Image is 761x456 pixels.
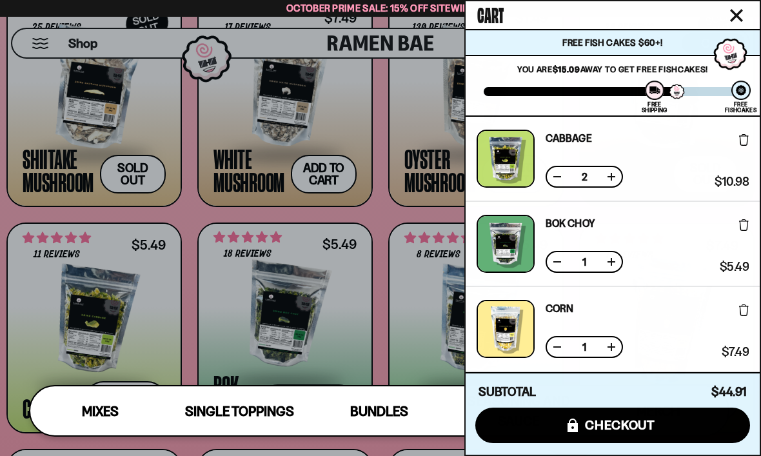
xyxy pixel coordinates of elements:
[725,101,756,113] div: Free Fishcakes
[722,346,749,358] span: $7.49
[585,418,655,432] span: checkout
[546,133,592,143] a: Cabbage
[715,176,749,188] span: $10.98
[479,386,536,399] h4: Subtotal
[711,384,747,399] span: $44.91
[553,64,580,74] strong: $15.09
[642,101,667,113] div: Free Shipping
[310,386,449,435] a: Bundles
[562,37,662,48] span: Free Fish Cakes $60+!
[574,342,595,352] span: 1
[727,6,746,25] button: Close cart
[185,403,294,419] span: Single Toppings
[449,386,588,435] a: Seasoning and Sauce
[477,1,504,26] span: Cart
[574,257,595,267] span: 1
[720,261,749,273] span: $5.49
[546,218,595,228] a: Bok Choy
[170,386,309,435] a: Single Toppings
[574,172,595,182] span: 2
[350,403,408,419] span: Bundles
[546,303,573,313] a: Corn
[475,408,750,443] button: checkout
[484,64,742,74] p: You are away to get Free Fishcakes!
[286,2,475,14] span: October Prime Sale: 15% off Sitewide
[82,403,119,419] span: Mixes
[30,386,170,435] a: Mixes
